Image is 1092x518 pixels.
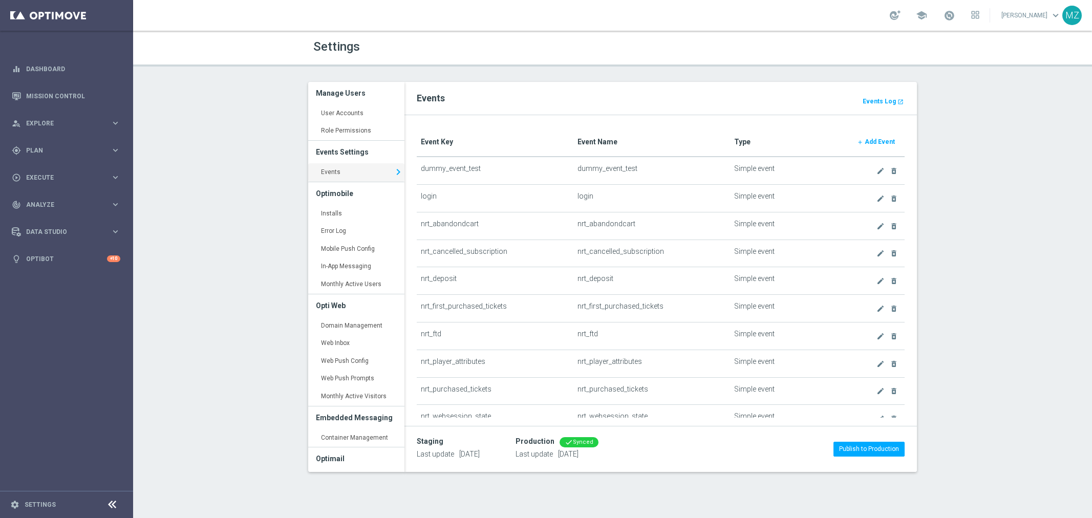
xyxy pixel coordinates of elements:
button: equalizer Dashboard [11,65,121,73]
td: Simple event [730,350,848,377]
a: Mission Control [26,82,120,110]
i: equalizer [12,64,21,74]
a: Settings [25,502,56,508]
i: delete_forever [890,415,898,423]
div: Data Studio [12,227,111,236]
td: nrt_player_attributes [417,350,573,377]
div: Plan [12,146,111,155]
td: nrt_abandondcart [573,212,730,240]
a: Events [308,163,404,182]
a: Optibot [26,245,107,272]
i: delete_forever [890,277,898,285]
i: delete_forever [890,332,898,340]
a: Monthly Active Users [308,275,404,294]
a: Dashboard [26,55,120,82]
p: Last update [516,449,598,459]
i: lightbulb [12,254,21,264]
i: keyboard_arrow_right [111,118,120,128]
button: person_search Explore keyboard_arrow_right [11,119,121,127]
a: Monthly Active Visitors [308,387,404,406]
td: nrt_cancelled_subscription [417,240,573,267]
td: nrt_player_attributes [573,350,730,377]
td: Simple event [730,295,848,322]
div: MZ [1062,6,1082,25]
i: gps_fixed [12,146,21,155]
a: Web Push Prompts [308,370,404,388]
div: Analyze [12,200,111,209]
div: Staging [417,437,443,446]
div: +10 [107,255,120,262]
td: nrt_first_purchased_tickets [417,295,573,322]
a: Installs [308,205,404,223]
i: person_search [12,119,21,128]
i: keyboard_arrow_right [392,164,404,180]
i: create [876,167,885,175]
td: Simple event [730,157,848,184]
a: [PERSON_NAME]keyboard_arrow_down [1000,8,1062,23]
a: Role Permissions [308,122,404,140]
span: Synced [573,439,593,445]
i: keyboard_arrow_right [111,172,120,182]
h3: Events Settings [316,141,397,163]
i: keyboard_arrow_right [111,200,120,209]
div: Explore [12,119,111,128]
i: done [565,438,573,446]
i: play_circle_outline [12,173,21,182]
span: [DATE] [558,450,579,458]
button: track_changes Analyze keyboard_arrow_right [11,201,121,209]
td: Simple event [730,212,848,240]
h1: Settings [313,39,605,54]
div: Mission Control [11,92,121,100]
td: nrt_ftd [417,322,573,350]
i: delete_forever [890,195,898,203]
h2: Events [417,92,905,104]
td: Simple event [730,405,848,433]
i: keyboard_arrow_right [111,227,120,236]
td: nrt_purchased_tickets [573,377,730,405]
div: Dashboard [12,55,120,82]
span: Execute [26,175,111,181]
b: Events Log [863,98,896,105]
i: delete_forever [890,360,898,368]
i: create [876,305,885,313]
i: launch [897,99,904,105]
i: create [876,415,885,423]
i: delete_forever [890,305,898,313]
td: login [573,185,730,212]
button: lightbulb Optibot +10 [11,255,121,263]
i: create [876,387,885,395]
td: nrt_purchased_tickets [417,377,573,405]
td: Simple event [730,267,848,295]
i: create [876,360,885,368]
td: dummy_event_test [417,157,573,184]
div: Mission Control [12,82,120,110]
td: Simple event [730,185,848,212]
th: Event Key [417,127,573,157]
td: Simple event [730,322,848,350]
div: gps_fixed Plan keyboard_arrow_right [11,146,121,155]
i: add [857,139,863,145]
td: nrt_abandondcart [417,212,573,240]
span: keyboard_arrow_down [1050,10,1061,21]
span: school [916,10,927,21]
h3: Opti Web [316,294,397,317]
span: [DATE] [459,450,480,458]
button: play_circle_outline Execute keyboard_arrow_right [11,174,121,182]
h3: Optimail [316,447,397,470]
i: create [876,277,885,285]
th: Event Name [573,127,730,157]
td: nrt_deposit [417,267,573,295]
button: Data Studio keyboard_arrow_right [11,228,121,236]
i: create [876,195,885,203]
a: Container Management [308,429,404,447]
span: Explore [26,120,111,126]
button: Publish to Production [833,442,905,456]
a: Error Log [308,222,404,241]
td: nrt_cancelled_subscription [573,240,730,267]
a: Subscription [308,470,404,488]
i: delete_forever [890,249,898,257]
